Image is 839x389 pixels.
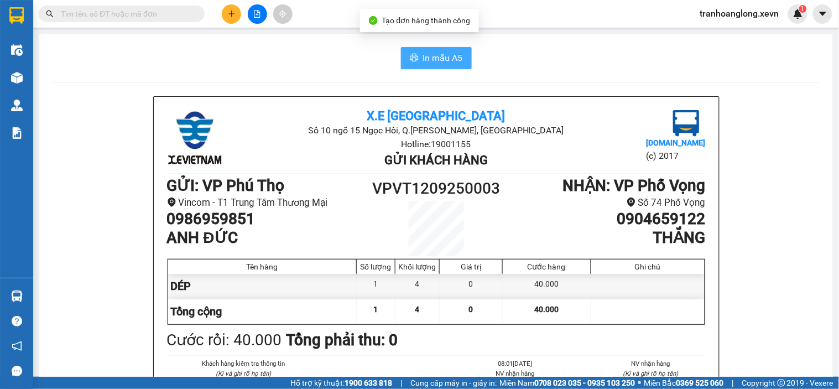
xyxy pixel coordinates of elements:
div: Tên hàng [171,262,354,271]
img: warehouse-icon [11,72,23,84]
span: notification [12,341,22,351]
li: NV nhận hàng [596,359,706,369]
h1: 0904659122 [503,210,705,229]
b: GỬI : VP Phú Thọ [167,177,285,195]
b: NHẬN : VP Phố Vọng [563,177,706,195]
b: Tổng phải thu: 0 [286,331,398,349]
img: logo.jpg [167,110,222,165]
div: DÉP [168,274,357,299]
span: 1 [374,305,378,314]
span: plus [228,10,236,18]
span: tranhoanglong.xevn [691,7,788,20]
img: icon-new-feature [793,9,803,19]
span: environment [167,198,176,207]
img: warehouse-icon [11,291,23,302]
span: search [46,10,54,18]
button: file-add [248,4,267,24]
div: Khối lượng [398,262,436,271]
strong: 1900 633 818 [345,378,392,387]
span: check-circle [369,16,378,25]
strong: 0369 525 060 [676,378,724,387]
div: 4 [395,274,440,299]
div: Số lượng [359,262,392,271]
span: copyright [778,379,785,387]
div: Cước hàng [506,262,587,271]
span: 1 [801,5,805,13]
span: file-add [253,10,261,18]
li: Khách hàng kiểm tra thông tin [189,359,299,369]
img: warehouse-icon [11,100,23,111]
i: (Kí và ghi rõ họ tên) [216,370,271,377]
div: Ghi chú [594,262,702,271]
span: ⚪️ [638,381,642,385]
h1: ANH ĐỨC [167,229,369,247]
li: Số 10 ngõ 15 Ngọc Hồi, Q.[PERSON_NAME], [GEOGRAPHIC_DATA] [257,123,616,137]
input: Tìm tên, số ĐT hoặc mã đơn [61,8,191,20]
div: Giá trị [442,262,499,271]
b: [DOMAIN_NAME] [646,138,705,147]
strong: 0708 023 035 - 0935 103 250 [534,378,635,387]
span: Tổng cộng [171,305,222,318]
img: warehouse-icon [11,44,23,56]
li: Vincom - T1 Trung Tâm Thương Mại [167,195,369,210]
span: caret-down [818,9,828,19]
span: Miền Bắc [644,377,724,389]
span: 4 [415,305,420,314]
span: In mẫu A5 [423,51,463,65]
b: X.E [GEOGRAPHIC_DATA] [367,109,505,123]
li: Hotline: 19001155 [257,137,616,151]
li: NV nhận hàng [461,369,570,378]
div: 1 [357,274,395,299]
div: Cước rồi : 40.000 [167,328,282,352]
button: printerIn mẫu A5 [401,47,472,69]
span: | [400,377,402,389]
sup: 1 [799,5,807,13]
h1: THẮNG [503,229,705,247]
span: | [732,377,734,389]
li: (c) 2017 [646,149,705,163]
span: Miền Nam [499,377,635,389]
h1: 0986959851 [167,210,369,229]
span: aim [279,10,286,18]
button: aim [273,4,293,24]
i: (Kí và ghi rõ họ tên) [623,370,679,377]
b: Gửi khách hàng [384,153,488,167]
span: printer [410,53,419,64]
button: plus [222,4,241,24]
img: logo.jpg [673,110,700,137]
img: logo-vxr [9,7,24,24]
li: 08:01[DATE] [461,359,570,369]
span: question-circle [12,316,22,326]
span: 40.000 [534,305,559,314]
button: caret-down [813,4,832,24]
span: Hỗ trợ kỹ thuật: [290,377,392,389]
li: Số 74 Phố Vọng [503,195,705,210]
h1: VPVT1209250003 [369,177,504,201]
span: message [12,366,22,376]
div: 0 [440,274,503,299]
img: solution-icon [11,127,23,139]
span: 0 [469,305,473,314]
span: environment [627,198,636,207]
span: Tạo đơn hàng thành công [382,16,471,25]
div: 40.000 [503,274,591,299]
span: Cung cấp máy in - giấy in: [410,377,497,389]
